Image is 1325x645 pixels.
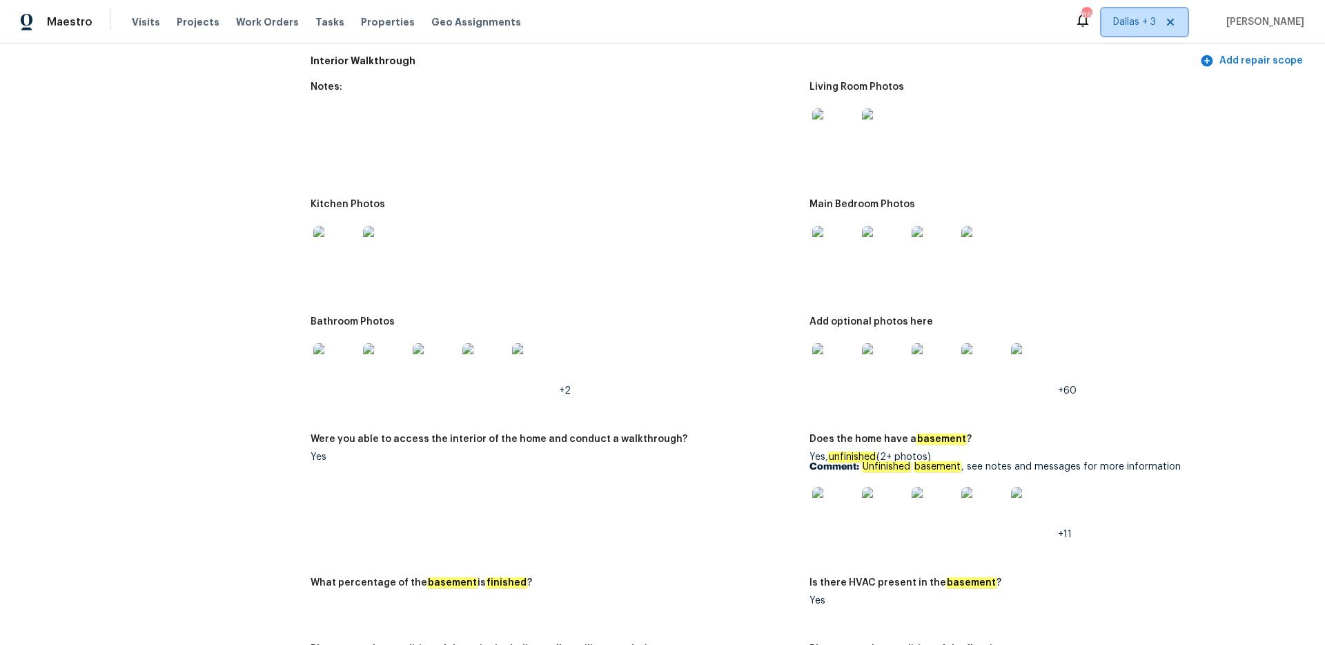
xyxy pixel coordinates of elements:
b: Comment: [809,462,859,472]
span: Geo Assignments [431,15,521,29]
span: Dallas + 3 [1113,15,1156,29]
span: +2 [559,386,571,396]
span: Work Orders [236,15,299,29]
span: [PERSON_NAME] [1221,15,1304,29]
div: 86 [1081,8,1091,22]
h5: Does the home have a ? [809,434,972,444]
h5: Add optional photos here [809,317,933,327]
em: unfinished [828,452,876,463]
p: , see notes and messages for more information [809,462,1297,472]
button: Add repair scope [1197,48,1308,74]
span: Maestro [47,15,92,29]
h5: Were you able to access the interior of the home and conduct a walkthrough? [311,434,687,444]
em: basement [914,461,961,472]
span: Visits [132,15,160,29]
span: Add repair scope [1203,52,1303,70]
h5: Notes: [311,82,342,92]
span: +11 [1058,530,1072,539]
span: Properties [361,15,415,29]
div: Yes, (2+ photos) [809,452,1297,539]
div: Yes [809,596,1297,606]
h5: Interior Walkthrough [311,54,1197,68]
h5: Main Bedroom Photos [809,200,915,209]
span: Tasks [315,17,344,27]
em: Unfinished [862,461,911,472]
em: finished [486,577,527,588]
h5: What percentage of the is ? [311,578,532,588]
em: basement [427,577,478,588]
span: +60 [1058,386,1077,396]
h5: Living Room Photos [809,82,904,92]
h5: Bathroom Photos [311,317,395,327]
span: Projects [177,15,219,29]
em: basement [946,577,997,588]
h5: Is there HVAC present in the ? [809,578,1001,588]
em: basement [916,434,967,445]
div: Yes [311,452,798,462]
h5: Kitchen Photos [311,200,385,209]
